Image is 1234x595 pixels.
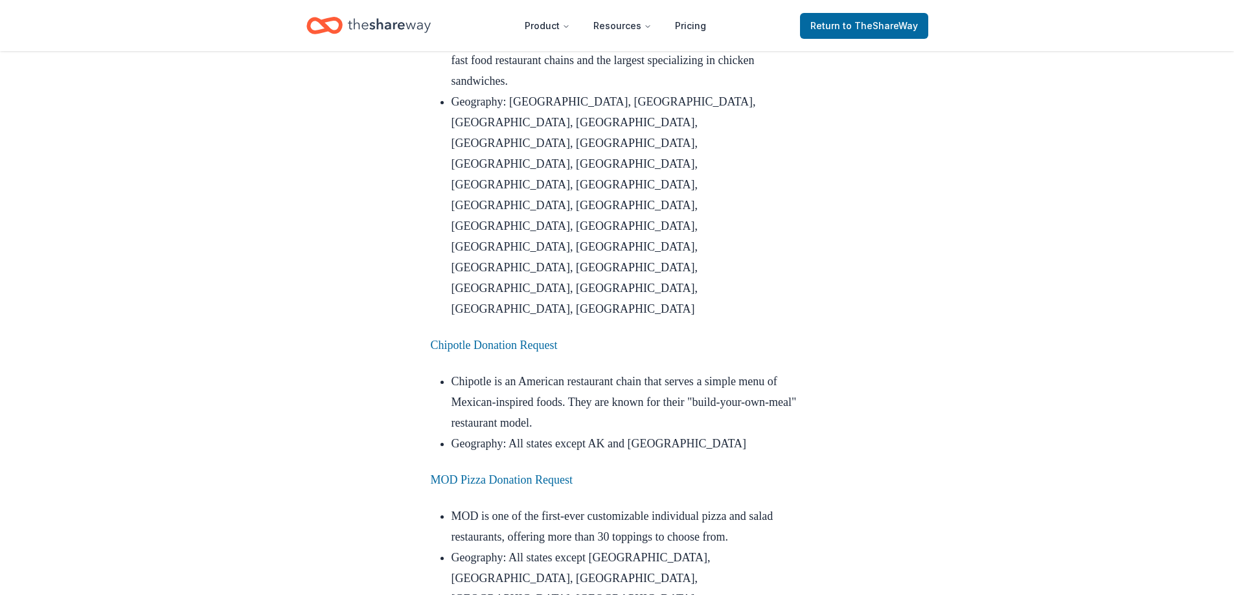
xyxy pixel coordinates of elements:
[810,18,918,34] span: Return
[514,13,580,39] button: Product
[800,13,928,39] a: Returnto TheShareWay
[451,506,804,547] li: MOD is one of the first-ever customizable individual pizza and salad restaurants, offering more t...
[451,433,804,454] li: Geography: All states except AK and [GEOGRAPHIC_DATA]
[583,13,662,39] button: Resources
[431,473,573,486] a: MOD Pizza Donation Request
[431,339,558,352] a: Chipotle Donation Request
[514,10,716,41] nav: Main
[451,91,804,319] li: Geography: [GEOGRAPHIC_DATA], [GEOGRAPHIC_DATA], [GEOGRAPHIC_DATA], [GEOGRAPHIC_DATA], [GEOGRAPHI...
[843,20,918,31] span: to TheShareWay
[451,371,804,433] li: Chipotle is an American restaurant chain that serves a simple menu of Mexican-inspired foods. The...
[306,10,431,41] a: Home
[665,13,716,39] a: Pricing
